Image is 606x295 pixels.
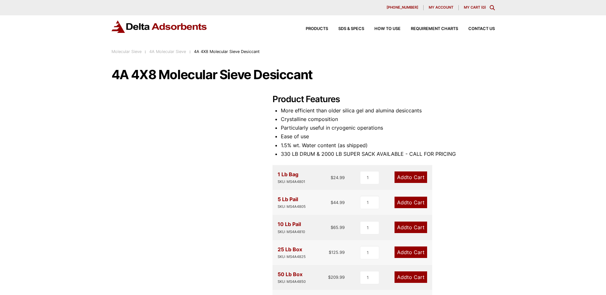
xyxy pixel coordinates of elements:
div: 25 Lb Box [278,245,306,260]
div: 50 Lb Box [278,270,306,285]
div: SKU: MS4A4801 [278,179,305,185]
span: $ [329,250,331,255]
li: 330 LB DRUM & 2000 LB SUPER SACK AVAILABLE - CALL FOR PRICING [281,150,495,158]
a: Add to Cart [395,171,427,183]
div: 10 Lb Pail [278,220,305,235]
span: Contact Us [468,27,495,31]
h1: 4A 4X8 Molecular Sieve Desiccant [111,68,495,81]
bdi: 209.99 [328,275,345,280]
h2: Product Features [272,94,495,105]
span: : [145,49,146,54]
span: $ [328,275,331,280]
span: Products [306,27,328,31]
li: Particularly useful in cryogenic operations [281,124,495,132]
bdi: 44.99 [331,200,345,205]
span: $ [331,175,333,180]
a: Molecular Sieve [111,49,142,54]
a: Add to Cart [395,222,427,233]
div: SKU: MS4A4825 [278,254,306,260]
a: How to Use [364,27,401,31]
div: Toggle Modal Content [490,5,495,10]
li: 1.5% wt. Water content (as shipped) [281,141,495,150]
a: My Cart (0) [464,5,486,10]
span: : [189,49,191,54]
a: Add to Cart [395,197,427,208]
a: My account [424,5,459,10]
span: 0 [482,5,485,10]
bdi: 65.99 [331,225,345,230]
a: SDS & SPECS [328,27,364,31]
div: 1 Lb Bag [278,170,305,185]
a: [PHONE_NUMBER] [381,5,424,10]
a: Add to Cart [395,271,427,283]
bdi: 125.99 [329,250,345,255]
a: Add to Cart [395,246,427,258]
span: SDS & SPECS [338,27,364,31]
li: Crystalline composition [281,115,495,124]
span: How to Use [374,27,401,31]
span: $ [331,200,333,205]
bdi: 24.99 [331,175,345,180]
div: SKU: MS4A4850 [278,279,306,285]
span: Requirement Charts [411,27,458,31]
li: Ease of use [281,132,495,141]
li: More efficient than older silica gel and alumina desiccants [281,106,495,115]
span: $ [331,225,333,230]
a: Products [295,27,328,31]
a: 4A Molecular Sieve [149,49,186,54]
div: 5 Lb Pail [278,195,306,210]
div: SKU: MS4A4805 [278,204,306,210]
a: Requirement Charts [401,27,458,31]
img: Delta Adsorbents [111,20,207,33]
span: [PHONE_NUMBER] [387,6,418,9]
span: 4A 4X8 Molecular Sieve Desiccant [194,49,260,54]
a: Contact Us [458,27,495,31]
span: My account [429,6,453,9]
div: SKU: MS4A4810 [278,229,305,235]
